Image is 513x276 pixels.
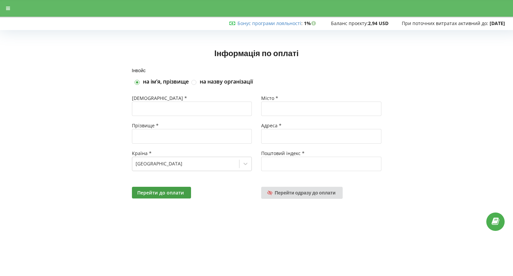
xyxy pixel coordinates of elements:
label: на імʼя, прізвище [143,78,189,86]
span: Перейти до оплати [137,189,184,196]
a: Перейти одразу до оплати [261,187,343,199]
span: : [237,20,303,26]
strong: 2,94 USD [368,20,388,26]
span: Прізвище * [132,122,159,129]
label: на назву організації [200,78,253,86]
button: Перейти до оплати [132,187,191,198]
span: Адреса * [261,122,282,129]
span: При поточних витратах активний до: [402,20,488,26]
a: Бонус програми лояльності [237,20,301,26]
span: Країна * [132,150,152,156]
strong: 1% [304,20,318,26]
strong: [DATE] [490,20,505,26]
span: Місто * [261,95,278,101]
span: Поштовий індекс * [261,150,305,156]
span: Перейти одразу до оплати [275,190,336,195]
span: Інформація по оплаті [214,48,299,58]
span: [DEMOGRAPHIC_DATA] * [132,95,187,101]
span: Інвойс [132,67,146,73]
span: Баланс проєкту: [331,20,368,26]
